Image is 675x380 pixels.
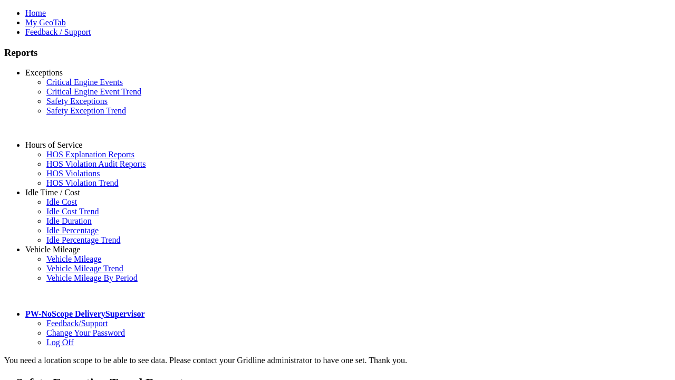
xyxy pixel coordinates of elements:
a: Safety Exceptions [46,97,108,106]
a: Hours of Service [25,140,82,149]
a: Idle Percentage Trend [46,235,120,244]
a: Idle Cost [46,197,77,206]
div: You need a location scope to be able to see data. Please contact your Gridline administrator to h... [4,356,671,365]
a: Safety Exception Trend [46,106,126,115]
a: Feedback / Support [25,27,91,36]
a: Idle Duration [46,216,92,225]
a: HOS Violation Trend [46,178,119,187]
a: My GeoTab [25,18,66,27]
a: Idle Cost Trend [46,207,99,216]
h3: Reports [4,47,671,59]
a: Change Your Password [46,328,125,337]
a: HOS Violation Audit Reports [46,159,146,168]
a: Log Off [46,338,74,347]
a: Vehicle Mileage [25,245,80,254]
a: Vehicle Mileage By Period [46,273,138,282]
a: Home [25,8,46,17]
a: Critical Engine Event Trend [46,87,141,96]
a: Critical Engine Events [46,78,123,87]
a: HOS Violations [46,169,100,178]
a: HOS Explanation Reports [46,150,134,159]
a: PW-NoScope DeliverySupervisor [25,309,144,318]
a: Vehicle Mileage [46,254,101,263]
a: Idle Time / Cost [25,188,80,197]
a: Idle Percentage [46,226,99,235]
a: Feedback/Support [46,319,108,328]
a: Exceptions [25,68,63,77]
a: Vehicle Mileage Trend [46,264,123,273]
